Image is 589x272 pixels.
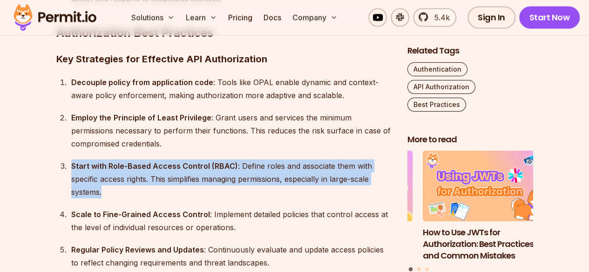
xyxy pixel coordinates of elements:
div: : Define roles and associate them with specific access rights. This simplifies managing permissio... [71,159,393,199]
h2: More to read [407,133,533,145]
a: Best Practices [407,97,466,111]
a: Authentication [407,62,467,76]
img: A Guide to Bearer Tokens: JWT vs. Opaque Tokens [287,151,413,221]
button: Company [289,8,341,27]
strong: Start with Role-Based Access Control (RBAC) [71,161,238,171]
strong: Regular Policy Reviews and Updates [71,245,204,254]
strong: Scale to Fine-Grained Access Control [71,210,210,219]
a: API Authorization [407,80,475,93]
button: Go to slide 3 [425,267,429,271]
strong: Authorization Best Practices [56,26,213,40]
strong: Employ the [71,113,111,122]
a: Docs [260,8,285,27]
a: 5.4k [413,8,456,27]
div: : Continuously evaluate and update access policies to reflect changing requirements and threat la... [71,243,393,269]
strong: Decouple policy from application code [71,78,213,87]
button: Solutions [128,8,178,27]
strong: Principle of Least Privilege [114,113,211,122]
li: 3 of 3 [287,151,413,261]
span: 5.4k [429,12,450,23]
h3: How to Use JWTs for Authorization: Best Practices and Common Mistakes [423,226,548,261]
a: Sign In [467,7,515,29]
h2: Related Tags [407,45,533,56]
button: Learn [182,8,221,27]
div: : Grant users and services the minimum permissions necessary to perform their functions. This red... [71,111,393,150]
button: Go to slide 1 [409,267,413,271]
strong: Key Strategies for Effective API Authorization [56,53,267,65]
li: 1 of 3 [423,151,548,261]
button: Go to slide 2 [417,267,421,271]
img: How to Use JWTs for Authorization: Best Practices and Common Mistakes [423,151,548,221]
a: Start Now [519,7,580,29]
h3: A Guide to Bearer Tokens: JWT vs. Opaque Tokens [287,226,413,250]
div: : Tools like OPAL enable dynamic and context-aware policy enforcement, making authorization more ... [71,76,393,102]
img: Permit logo [9,2,101,33]
div: : Implement detailed policies that control access at the level of individual resources or operati... [71,208,393,234]
a: How to Use JWTs for Authorization: Best Practices and Common MistakesHow to Use JWTs for Authoriz... [423,151,548,261]
a: Pricing [224,8,256,27]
